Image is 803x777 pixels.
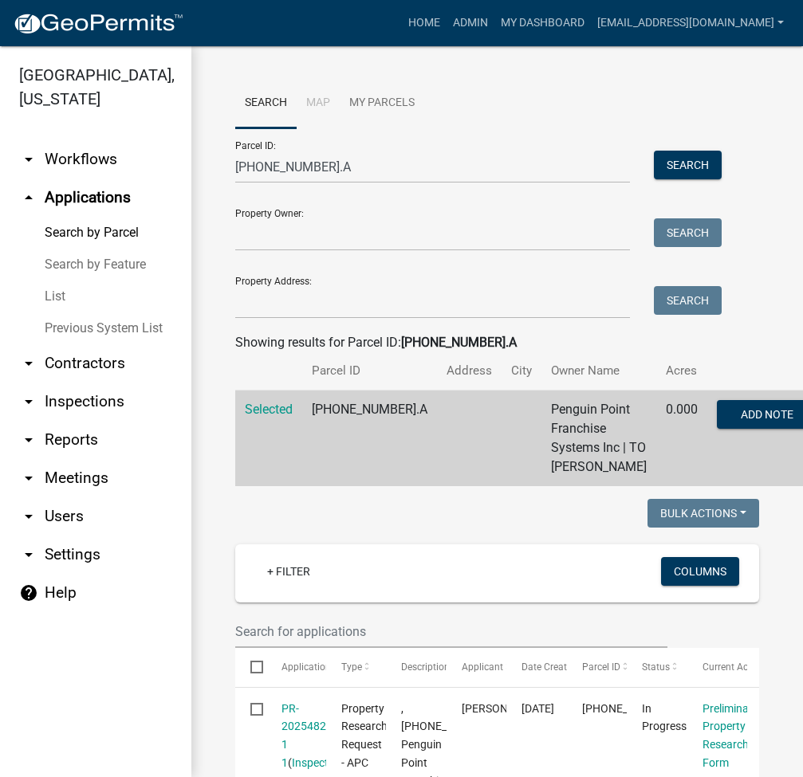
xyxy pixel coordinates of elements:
a: My Dashboard [494,8,591,38]
datatable-header-cell: Applicant [447,648,506,686]
div: Showing results for Parcel ID: [235,333,759,352]
span: Type [341,661,362,673]
button: Bulk Actions [648,499,759,528]
a: Preliminary Property Research Form [703,702,758,769]
th: Address [437,352,502,390]
a: Home [402,8,447,38]
input: Search for applications [235,615,667,648]
td: Penguin Point Franchise Systems Inc | TO [PERSON_NAME] [541,390,656,487]
button: Search [654,151,722,179]
i: arrow_drop_down [19,430,38,449]
i: arrow_drop_down [19,392,38,411]
datatable-header-cell: Parcel ID [567,648,627,686]
span: Date Created [522,661,577,673]
span: Parcel ID [582,661,620,673]
span: Status [642,661,670,673]
a: [EMAIL_ADDRESS][DOMAIN_NAME] [591,8,790,38]
a: Admin [447,8,494,38]
span: Michelle Rommel [462,702,547,715]
datatable-header-cell: Date Created [506,648,566,686]
i: help [19,583,38,602]
datatable-header-cell: Type [326,648,386,686]
a: My Parcels [340,78,424,129]
span: Add Note [741,408,793,421]
a: Selected [245,402,293,417]
span: In Progress [642,702,687,733]
button: Columns [661,557,739,586]
a: + Filter [254,557,323,586]
datatable-header-cell: Current Activity [687,648,747,686]
span: Applicant [462,661,503,673]
datatable-header-cell: Description [386,648,446,686]
a: Search [235,78,297,129]
span: 09/22/2025 [522,702,554,715]
i: arrow_drop_up [19,188,38,207]
span: 003-068-008.A [582,702,687,715]
a: Inspections [292,756,349,769]
th: Parcel ID [302,352,437,390]
datatable-header-cell: Select [235,648,266,686]
div: ( ) [281,700,311,772]
strong: [PHONE_NUMBER].A [401,335,517,350]
button: Search [654,218,722,247]
i: arrow_drop_down [19,150,38,169]
i: arrow_drop_down [19,507,38,526]
a: PR-2025482184 1 1 [281,702,345,769]
button: Search [654,286,722,315]
span: Property Research Request - APC [341,702,388,769]
th: Acres [656,352,707,390]
i: arrow_drop_down [19,545,38,564]
datatable-header-cell: Status [627,648,687,686]
datatable-header-cell: Application Number [266,648,325,686]
th: Owner Name [541,352,656,390]
span: Current Activity [703,661,769,673]
span: Application Number [281,661,368,673]
i: arrow_drop_down [19,354,38,373]
span: Description [401,661,450,673]
td: 0.000 [656,390,707,487]
i: arrow_drop_down [19,469,38,488]
th: City [502,352,541,390]
td: [PHONE_NUMBER].A [302,390,437,487]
